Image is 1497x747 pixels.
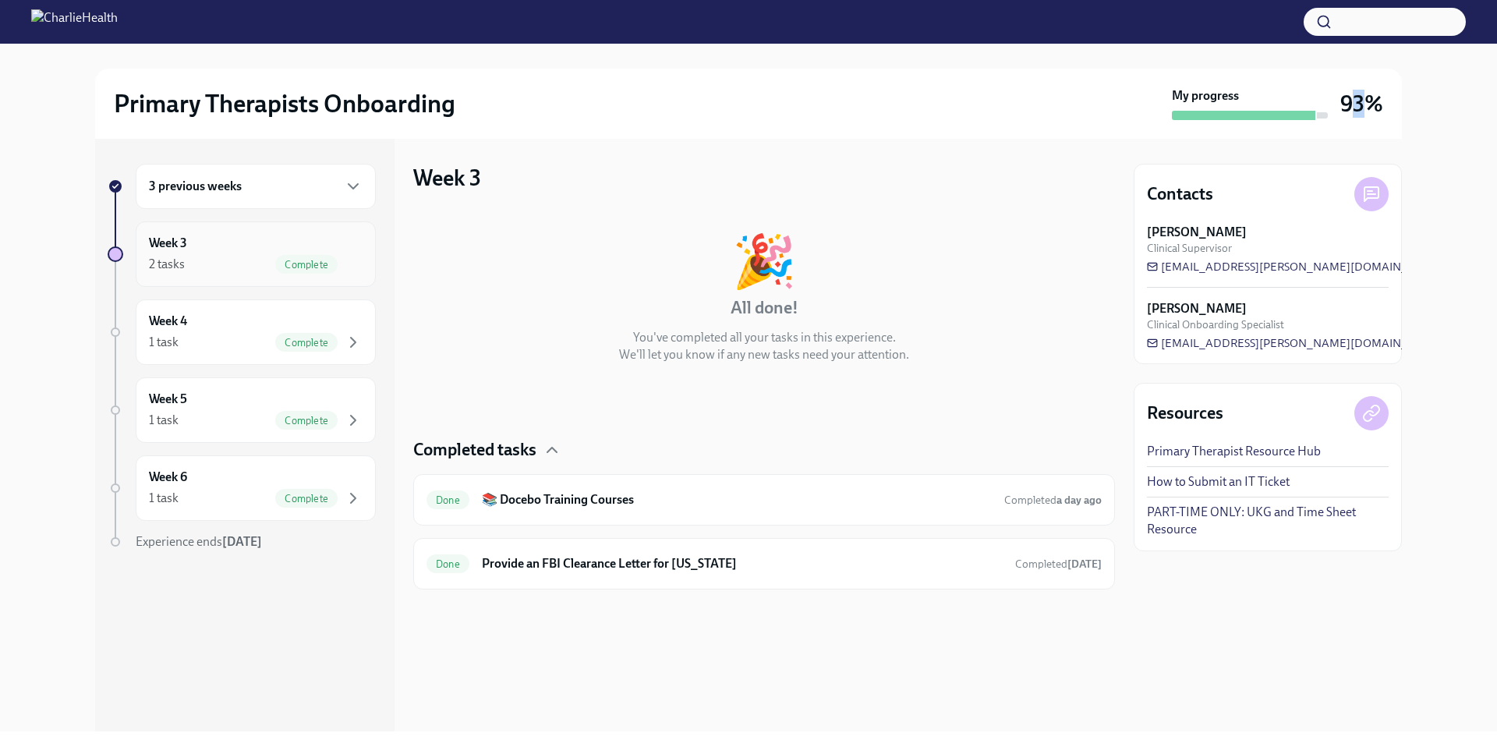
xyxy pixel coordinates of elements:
a: PART-TIME ONLY: UKG and Time Sheet Resource [1147,504,1389,538]
h6: 3 previous weeks [149,178,242,195]
h6: Week 4 [149,313,187,330]
a: How to Submit an IT Ticket [1147,473,1290,490]
a: DoneProvide an FBI Clearance Letter for [US_STATE]Completed[DATE] [426,551,1102,576]
div: 1 task [149,334,179,351]
span: Complete [275,415,338,427]
h4: All done! [731,296,798,320]
div: 1 task [149,412,179,429]
span: Complete [275,337,338,349]
div: 3 previous weeks [136,164,376,209]
strong: [PERSON_NAME] [1147,300,1247,317]
strong: [DATE] [1067,558,1102,571]
a: Week 41 taskComplete [108,299,376,365]
span: Complete [275,493,338,504]
p: We'll let you know if any new tasks need your attention. [619,346,909,363]
h6: Provide an FBI Clearance Letter for [US_STATE] [482,555,1003,572]
div: Completed tasks [413,438,1115,462]
a: Done📚 Docebo Training CoursesCompleteda day ago [426,487,1102,512]
a: Week 51 taskComplete [108,377,376,443]
h6: Week 6 [149,469,187,486]
a: Week 61 taskComplete [108,455,376,521]
div: 1 task [149,490,179,507]
div: 🎉 [732,235,796,287]
div: 2 tasks [149,256,185,273]
h2: Primary Therapists Onboarding [114,88,455,119]
span: Completed [1004,494,1102,507]
img: CharlieHealth [31,9,118,34]
span: Clinical Onboarding Specialist [1147,317,1284,332]
span: August 24th, 2025 19:13 [1004,493,1102,508]
h4: Completed tasks [413,438,536,462]
strong: a day ago [1056,494,1102,507]
span: August 26th, 2025 09:08 [1015,557,1102,572]
span: Complete [275,259,338,271]
h4: Resources [1147,402,1223,425]
span: Experience ends [136,534,262,549]
a: [EMAIL_ADDRESS][PERSON_NAME][DOMAIN_NAME] [1147,259,1445,274]
span: Done [426,558,469,570]
span: Clinical Supervisor [1147,241,1232,256]
a: [EMAIL_ADDRESS][PERSON_NAME][DOMAIN_NAME] [1147,335,1445,351]
h3: 93% [1340,90,1383,118]
h3: Week 3 [413,164,481,192]
strong: My progress [1172,87,1239,104]
h4: Contacts [1147,182,1213,206]
span: Done [426,494,469,506]
h6: Week 3 [149,235,187,252]
strong: [PERSON_NAME] [1147,224,1247,241]
a: Primary Therapist Resource Hub [1147,443,1321,460]
span: Completed [1015,558,1102,571]
a: Week 32 tasksComplete [108,221,376,287]
h6: Week 5 [149,391,187,408]
strong: [DATE] [222,534,262,549]
h6: 📚 Docebo Training Courses [482,491,992,508]
p: You've completed all your tasks in this experience. [633,329,896,346]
